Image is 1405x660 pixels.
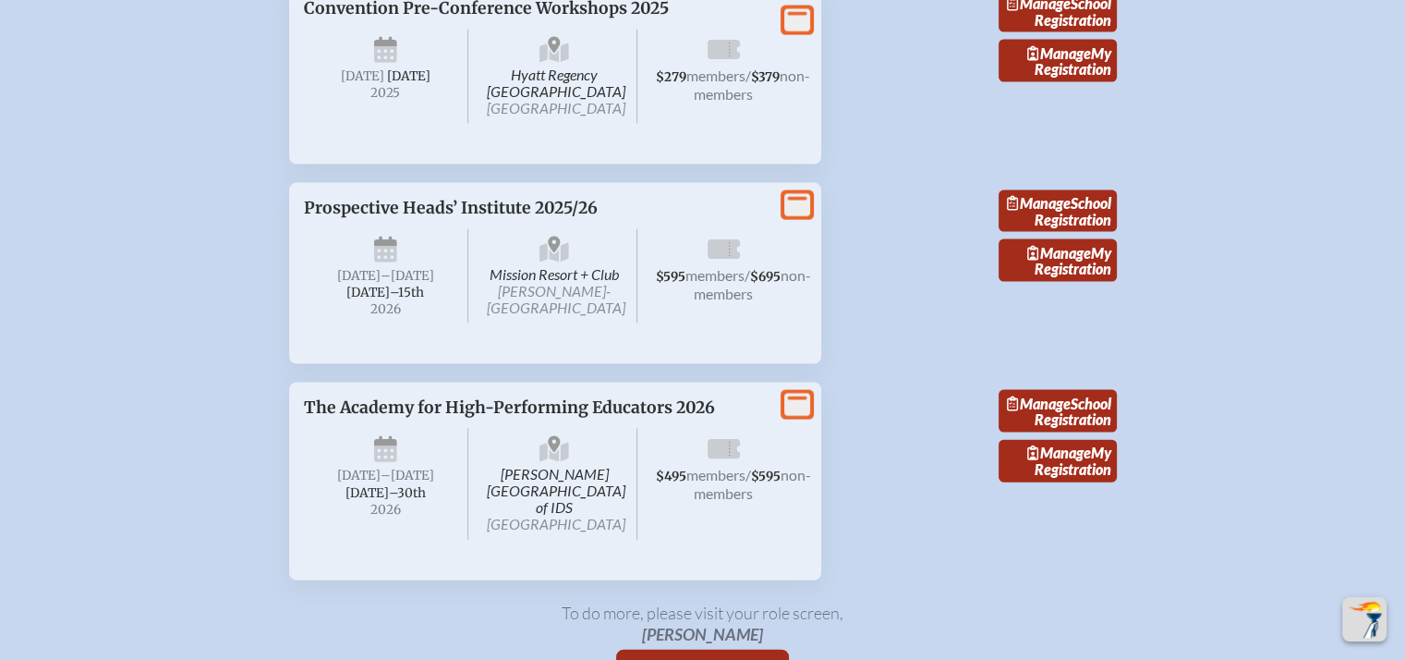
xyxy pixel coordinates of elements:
span: [DATE] [387,68,430,84]
img: To the top [1346,601,1383,638]
span: / [745,67,751,84]
span: [DATE]–⁠30th [345,485,426,501]
span: Manage [1027,44,1091,62]
span: 2026 [319,302,454,316]
span: [PERSON_NAME]-[GEOGRAPHIC_DATA] [487,282,625,316]
span: [DATE] [341,68,384,84]
span: [DATE] [337,468,381,483]
span: [DATE] [337,268,381,284]
span: / [745,266,750,284]
span: [PERSON_NAME] [642,624,763,644]
span: non-members [694,67,810,103]
span: 2025 [319,86,454,100]
a: ManageSchool Registration [999,390,1117,433]
a: ManageSchool Registration [999,190,1117,233]
a: ManageMy Registration [999,40,1117,82]
span: –[DATE] [381,268,434,284]
span: $695 [750,269,781,285]
span: The Academy for High-Performing Educators 2026 [304,397,715,418]
span: Manage [1007,194,1071,212]
span: $595 [751,469,781,484]
p: To do more, please visit your role screen , [289,603,1117,644]
span: / [745,466,751,483]
span: Manage [1027,444,1091,461]
span: Hyatt Regency [GEOGRAPHIC_DATA] [472,30,637,124]
span: [GEOGRAPHIC_DATA] [487,99,625,116]
button: Scroll Top [1342,597,1387,642]
span: Mission Resort + Club [472,229,637,324]
span: $595 [656,269,685,285]
span: Prospective Heads’ Institute 2025/26 [304,198,598,218]
span: –[DATE] [381,468,434,483]
span: non-members [694,466,811,502]
span: Manage [1027,244,1091,262]
span: [GEOGRAPHIC_DATA] [487,515,625,532]
span: members [686,67,745,84]
span: [DATE]–⁠15th [346,285,424,300]
span: $379 [751,69,780,85]
span: Manage [1007,395,1071,412]
a: ManageMy Registration [999,440,1117,483]
span: 2026 [319,503,454,517]
span: members [686,466,745,483]
span: $495 [656,469,686,484]
span: non-members [694,266,811,302]
a: ManageMy Registration [999,239,1117,282]
span: $279 [656,69,686,85]
span: members [685,266,745,284]
span: [PERSON_NAME][GEOGRAPHIC_DATA] of IDS [472,429,637,540]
